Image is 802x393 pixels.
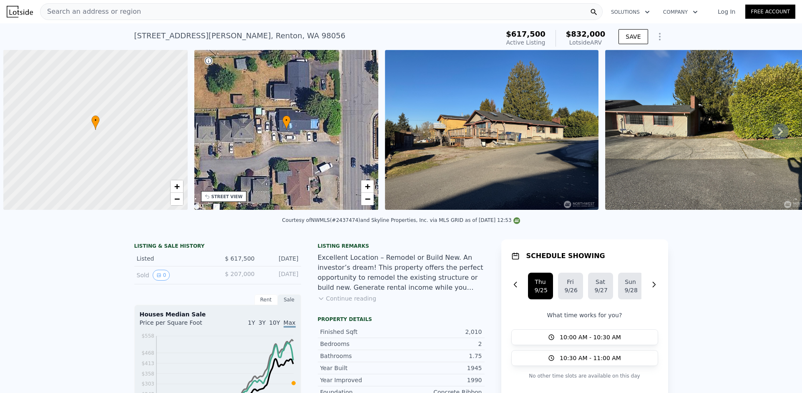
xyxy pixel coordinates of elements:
[604,5,656,20] button: Solutions
[174,194,179,204] span: −
[565,286,576,294] div: 9/26
[91,115,100,130] div: •
[282,115,291,130] div: •
[401,328,482,336] div: 2,010
[137,254,211,263] div: Listed
[318,294,377,303] button: Continue reading
[320,340,401,348] div: Bedrooms
[618,29,648,44] button: SAVE
[91,117,100,124] span: •
[225,255,254,262] span: $ 617,500
[526,251,605,261] h1: SCHEDULE SHOWING
[320,328,401,336] div: Finished Sqft
[278,294,301,305] div: Sale
[174,181,179,192] span: +
[261,254,299,263] div: [DATE]
[171,180,183,193] a: Zoom in
[254,294,278,305] div: Rent
[318,253,485,293] div: Excellent Location – Remodel or Build New. An investor’s dream! This property offers the perfect ...
[284,319,296,328] span: Max
[211,194,243,200] div: STREET VIEW
[401,352,482,360] div: 1.75
[506,30,546,38] span: $617,500
[535,278,546,286] div: Thu
[320,364,401,372] div: Year Built
[141,371,154,377] tspan: $358
[511,350,658,366] button: 10:30 AM - 11:00 AM
[625,286,636,294] div: 9/28
[282,117,291,124] span: •
[141,361,154,366] tspan: $413
[595,286,606,294] div: 9/27
[511,311,658,319] p: What time works for you?
[320,376,401,384] div: Year Improved
[361,180,374,193] a: Zoom in
[528,273,553,299] button: Thu9/25
[511,329,658,345] button: 10:00 AM - 10:30 AM
[171,193,183,205] a: Zoom out
[269,319,280,326] span: 10Y
[560,354,621,362] span: 10:30 AM - 11:00 AM
[625,278,636,286] div: Sun
[513,217,520,224] img: NWMLS Logo
[511,371,658,381] p: No other time slots are available on this day
[535,286,546,294] div: 9/25
[558,273,583,299] button: Fri9/26
[318,316,485,323] div: Property details
[595,278,606,286] div: Sat
[137,270,211,281] div: Sold
[656,5,704,20] button: Company
[361,193,374,205] a: Zoom out
[153,270,170,281] button: View historical data
[651,28,668,45] button: Show Options
[320,352,401,360] div: Bathrooms
[141,381,154,387] tspan: $303
[566,38,606,47] div: Lotside ARV
[40,7,141,17] span: Search an address or region
[261,270,299,281] div: [DATE]
[385,50,598,210] img: Sale: 169771230 Parcel: 98057555
[401,340,482,348] div: 2
[566,30,606,38] span: $832,000
[401,364,482,372] div: 1945
[134,243,301,251] div: LISTING & SALE HISTORY
[318,243,485,249] div: Listing remarks
[282,217,520,223] div: Courtesy of NWMLS (#2437474) and Skyline Properties, Inc. via MLS GRID as of [DATE] 12:53
[565,278,576,286] div: Fri
[560,333,621,341] span: 10:00 AM - 10:30 AM
[141,350,154,356] tspan: $468
[140,310,296,318] div: Houses Median Sale
[134,30,346,42] div: [STREET_ADDRESS][PERSON_NAME] , Renton , WA 98056
[141,333,154,339] tspan: $558
[401,376,482,384] div: 1990
[588,273,613,299] button: Sat9/27
[365,181,370,192] span: +
[618,273,643,299] button: Sun9/28
[745,5,795,19] a: Free Account
[7,6,33,17] img: Lotside
[248,319,255,326] span: 1Y
[708,7,745,16] a: Log In
[259,319,266,326] span: 3Y
[225,271,254,277] span: $ 207,000
[365,194,370,204] span: −
[140,318,218,332] div: Price per Square Foot
[506,39,546,46] span: Active Listing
